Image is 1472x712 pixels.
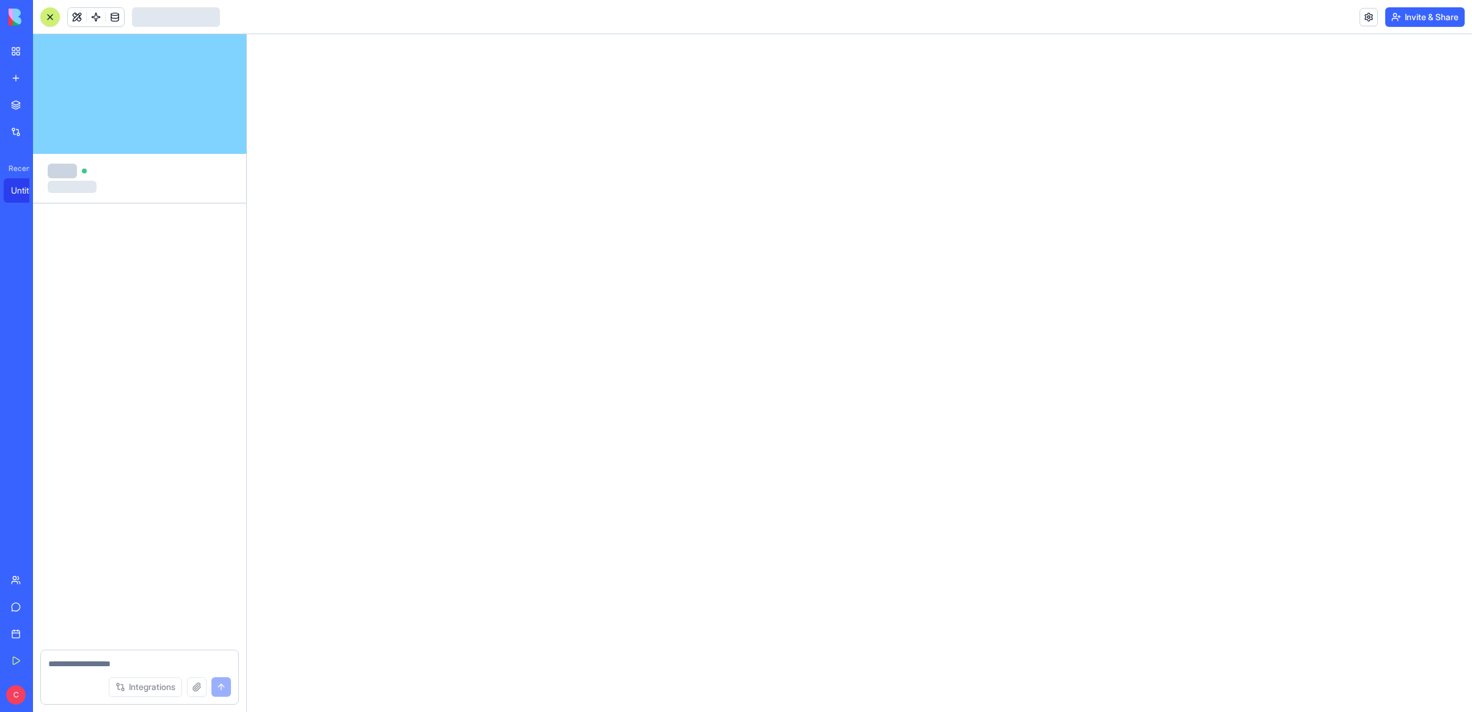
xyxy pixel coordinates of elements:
[6,685,26,705] span: C
[4,164,29,173] span: Recent
[11,184,45,197] div: Untitled App
[4,178,53,203] a: Untitled App
[1385,7,1465,27] button: Invite & Share
[9,9,84,26] img: logo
